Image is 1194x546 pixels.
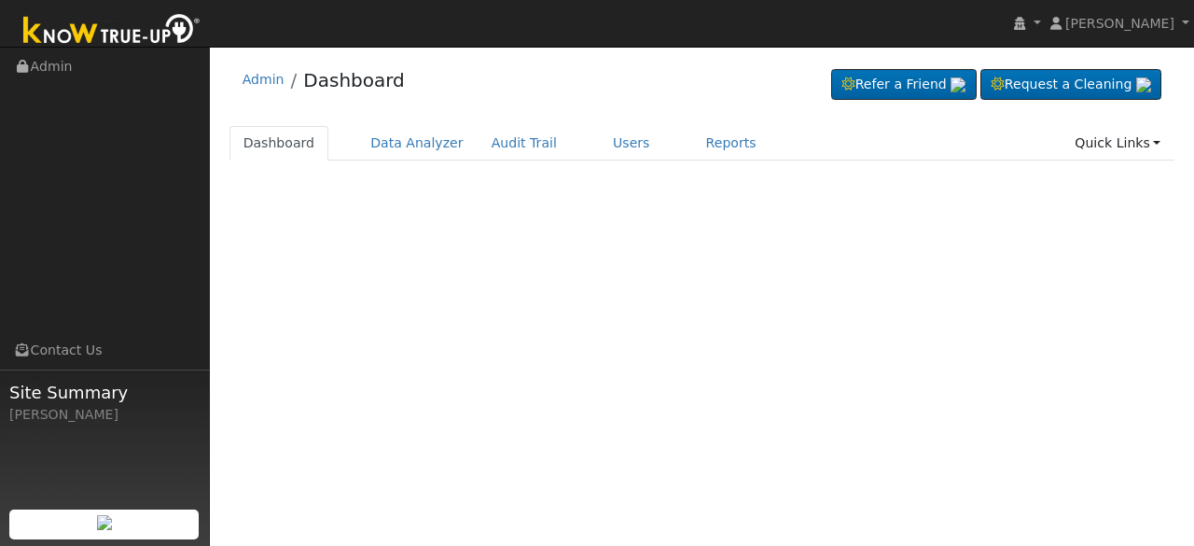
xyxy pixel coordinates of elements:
[9,380,200,405] span: Site Summary
[478,126,571,161] a: Audit Trail
[692,126,771,161] a: Reports
[1061,126,1174,161] a: Quick Links
[303,69,405,91] a: Dashboard
[14,10,210,52] img: Know True-Up
[356,126,478,161] a: Data Analyzer
[1136,77,1151,92] img: retrieve
[980,69,1161,101] a: Request a Cleaning
[97,515,112,530] img: retrieve
[9,405,200,425] div: [PERSON_NAME]
[1065,16,1174,31] span: [PERSON_NAME]
[243,72,285,87] a: Admin
[599,126,664,161] a: Users
[831,69,977,101] a: Refer a Friend
[951,77,965,92] img: retrieve
[229,126,329,161] a: Dashboard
